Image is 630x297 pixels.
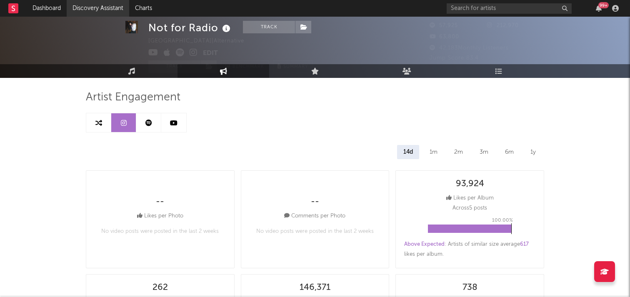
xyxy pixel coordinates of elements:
[256,227,374,237] p: No video posts were posted in the last 2 weeks
[152,283,168,293] div: 262
[430,34,459,40] span: 63,800
[452,203,487,213] p: Across 5 posts
[499,145,520,159] div: 6m
[284,211,345,221] div: Comments per Photo
[156,197,164,207] div: --
[462,283,477,293] div: 738
[232,62,264,72] span: Benchmark
[148,60,200,73] button: Track
[221,60,269,73] a: Benchmark
[596,5,602,12] button: 99+
[430,23,458,28] span: 57,925
[137,211,183,221] div: Likes per Photo
[487,23,519,28] span: 212,970
[492,215,513,225] p: 100.00 %
[86,92,180,102] span: Artist Engagement
[148,36,254,46] div: [GEOGRAPHIC_DATA] | Alternative
[300,283,330,293] div: 146,371
[243,21,295,33] button: Track
[397,145,419,159] div: 14d
[101,227,219,237] p: No video posts were posted in the last 2 weeks
[598,2,609,8] div: 99 +
[203,48,218,59] button: Edit
[524,145,542,159] div: 1y
[404,242,445,247] span: Above Expected
[456,179,484,189] div: 93,924
[148,21,232,35] div: Not for Radio
[430,55,479,61] span: Jump Score: 83.4
[446,193,494,203] div: Likes per Album
[520,242,529,247] span: 617
[430,45,509,51] span: 42,183 Monthly Listeners
[404,240,535,260] div: : Artists of similar size average likes per album .
[473,145,495,159] div: 3m
[273,60,312,73] button: Summary
[423,145,444,159] div: 1m
[311,197,319,207] div: --
[448,145,469,159] div: 2m
[447,3,572,14] input: Search for artists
